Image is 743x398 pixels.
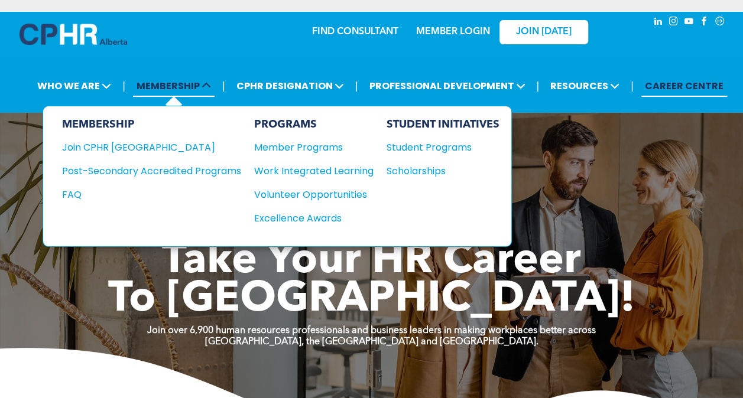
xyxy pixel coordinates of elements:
[536,74,539,98] li: |
[516,27,572,38] span: JOIN [DATE]
[547,75,623,97] span: RESOURCES
[62,140,223,155] div: Join CPHR [GEOGRAPHIC_DATA]
[108,279,635,321] span: To [GEOGRAPHIC_DATA]!
[222,74,225,98] li: |
[133,75,215,97] span: MEMBERSHIP
[387,118,499,131] div: STUDENT INITIATIVES
[254,118,374,131] div: PROGRAMS
[667,15,680,31] a: instagram
[387,140,488,155] div: Student Programs
[254,187,374,202] a: Volunteer Opportunities
[205,337,538,347] strong: [GEOGRAPHIC_DATA], the [GEOGRAPHIC_DATA] and [GEOGRAPHIC_DATA].
[254,187,362,202] div: Volunteer Opportunities
[254,211,362,226] div: Excellence Awards
[683,15,696,31] a: youtube
[62,140,241,155] a: Join CPHR [GEOGRAPHIC_DATA]
[499,20,588,44] a: JOIN [DATE]
[355,74,358,98] li: |
[312,27,398,37] a: FIND CONSULTANT
[387,164,499,178] a: Scholarships
[62,187,223,202] div: FAQ
[233,75,348,97] span: CPHR DESIGNATION
[62,118,241,131] div: MEMBERSHIP
[62,187,241,202] a: FAQ
[254,140,362,155] div: Member Programs
[713,15,726,31] a: Social network
[416,27,490,37] a: MEMBER LOGIN
[631,74,634,98] li: |
[254,211,374,226] a: Excellence Awards
[122,74,125,98] li: |
[652,15,665,31] a: linkedin
[698,15,711,31] a: facebook
[365,75,528,97] span: PROFESSIONAL DEVELOPMENT
[254,164,374,178] a: Work Integrated Learning
[147,326,596,335] strong: Join over 6,900 human resources professionals and business leaders in making workplaces better ac...
[20,24,127,45] img: A blue and white logo for cp alberta
[254,140,374,155] a: Member Programs
[162,240,581,283] span: Take Your HR Career
[641,75,727,97] a: CAREER CENTRE
[62,164,241,178] a: Post-Secondary Accredited Programs
[34,75,115,97] span: WHO WE ARE
[387,140,499,155] a: Student Programs
[254,164,362,178] div: Work Integrated Learning
[387,164,488,178] div: Scholarships
[62,164,223,178] div: Post-Secondary Accredited Programs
